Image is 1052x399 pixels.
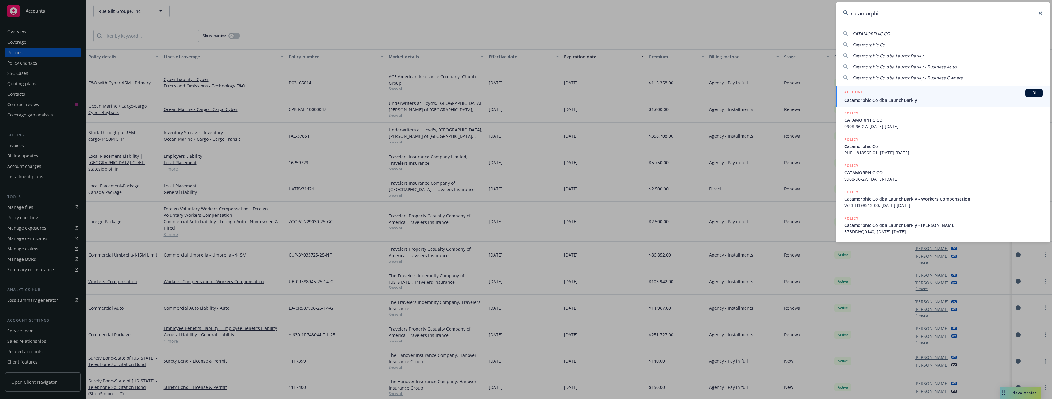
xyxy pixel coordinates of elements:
input: Search... [836,2,1050,24]
a: POLICYCATAMORPHIC CO9908-96-27, [DATE]-[DATE] [836,159,1050,186]
span: Catamorphic Co dba LaunchDarkly - Workers Compensation [844,196,1043,202]
a: POLICYCatamorphic Co dba LaunchDarkly - [PERSON_NAME]57BDDHQ0140, [DATE]-[DATE] [836,212,1050,238]
span: Catamorphic Co dba LaunchDarkly [852,53,923,59]
span: CATAMORPHIC CO [852,31,890,37]
span: Catamorphic Co [852,42,885,48]
span: Catamorphic Co dba LaunchDarkly [844,97,1043,103]
a: ACCOUNTBICatamorphic Co dba LaunchDarkly [836,86,1050,107]
span: Catamorphic Co dba LaunchDarkly - Business Auto [852,64,956,70]
span: RHF H818566-01, [DATE]-[DATE] [844,150,1043,156]
a: POLICYCatamorphic CoRHF H818566-01, [DATE]-[DATE] [836,133,1050,159]
span: 9908-96-27, [DATE]-[DATE] [844,176,1043,182]
span: BI [1028,90,1040,96]
span: W23-H398513-00, [DATE]-[DATE] [844,202,1043,209]
span: 9908-96-27, [DATE]-[DATE] [844,123,1043,130]
span: Catamorphic Co [844,143,1043,150]
span: CATAMORPHIC CO [844,117,1043,123]
span: Catamorphic Co dba LaunchDarkly - Business Owners [852,75,963,81]
a: POLICYCatamorphic Co dba LaunchDarkly - Workers CompensationW23-H398513-00, [DATE]-[DATE] [836,186,1050,212]
span: Catamorphic Co dba LaunchDarkly - [PERSON_NAME] [844,222,1043,228]
h5: ACCOUNT [844,89,863,96]
h5: POLICY [844,189,858,195]
h5: POLICY [844,110,858,116]
h5: POLICY [844,163,858,169]
span: CATAMORPHIC CO [844,169,1043,176]
span: 57BDDHQ0140, [DATE]-[DATE] [844,228,1043,235]
h5: POLICY [844,136,858,142]
a: POLICYCATAMORPHIC CO9908-96-27, [DATE]-[DATE] [836,107,1050,133]
h5: POLICY [844,215,858,221]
